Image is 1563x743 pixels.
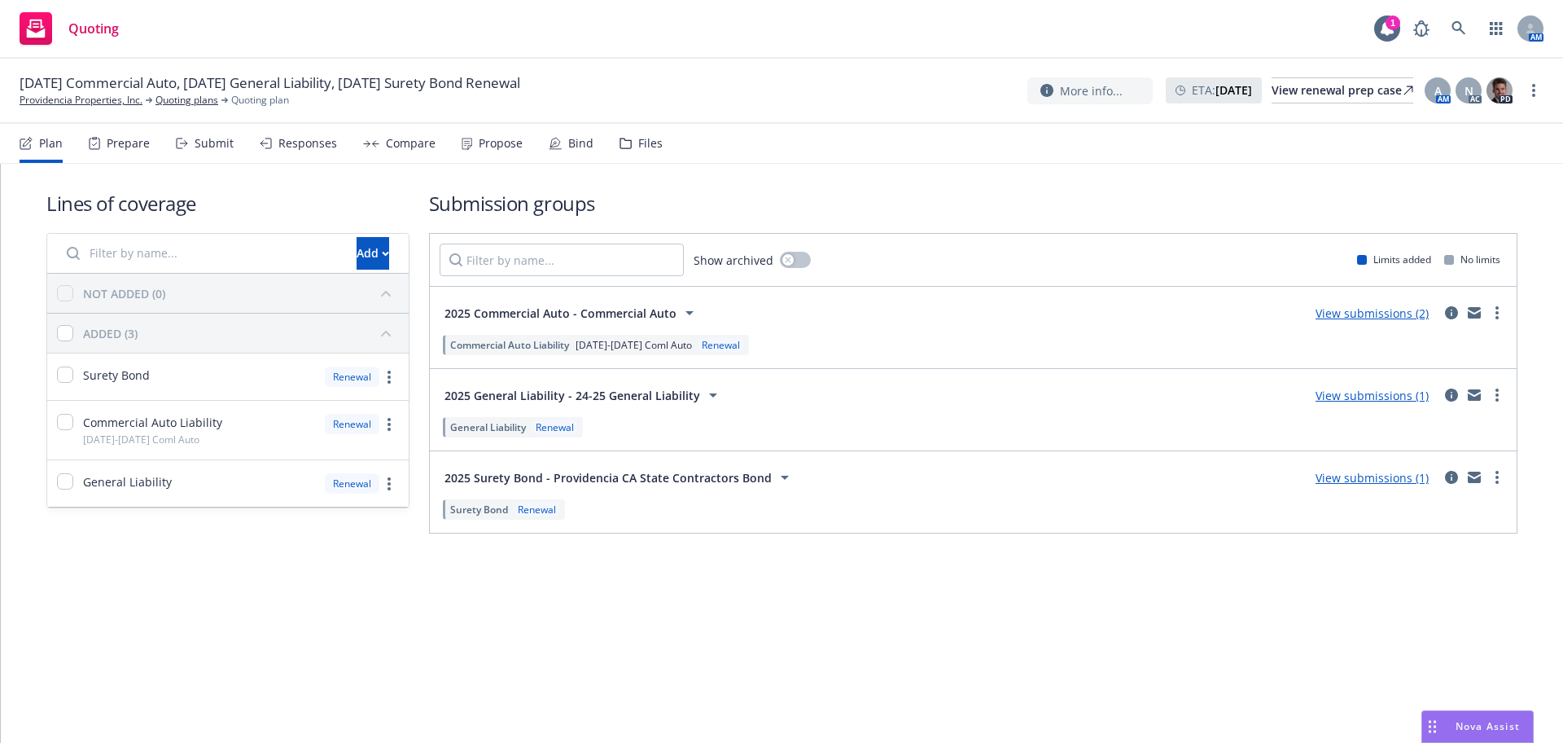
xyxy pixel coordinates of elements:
div: View renewal prep case [1272,78,1413,103]
button: NOT ADDED (0) [83,280,399,306]
div: Renewal [325,367,379,387]
span: 2025 Surety Bond - Providencia CA State Contractors Bond [444,469,772,486]
div: Bind [568,137,593,150]
a: more [1487,385,1507,405]
div: Propose [479,137,523,150]
span: 2025 General Liability - 24-25 General Liability [444,387,700,404]
a: more [1487,303,1507,323]
div: Plan [39,137,63,150]
div: Compare [386,137,436,150]
a: more [379,367,399,387]
a: more [379,415,399,434]
span: Nova Assist [1456,719,1520,733]
button: 2025 General Liability - 24-25 General Liability [440,379,728,411]
a: Quoting plans [155,93,218,108]
div: Prepare [107,137,150,150]
span: 2025 Commercial Auto - Commercial Auto [444,305,676,322]
h1: Submission groups [429,190,1517,217]
input: Filter by name... [440,244,684,276]
span: Quoting plan [231,93,289,108]
div: Renewal [698,338,743,352]
button: Add [357,237,389,270]
button: ADDED (3) [83,320,399,346]
div: Add [357,238,389,269]
h1: Lines of coverage [46,190,409,217]
div: No limits [1444,253,1500,266]
div: Files [638,137,663,150]
button: 2025 Commercial Auto - Commercial Auto [440,297,704,329]
a: mail [1464,468,1484,487]
div: Responses [278,137,337,150]
a: mail [1464,385,1484,405]
div: Renewal [325,414,379,434]
strong: [DATE] [1215,82,1252,98]
div: Renewal [514,503,559,517]
div: Drag to move [1422,711,1443,742]
button: More info... [1027,77,1153,104]
span: Show archived [694,252,773,269]
a: more [1524,81,1543,100]
span: Quoting [68,22,119,35]
span: General Liability [450,420,526,434]
a: more [1487,468,1507,487]
span: Surety Bond [450,503,508,517]
div: Limits added [1357,253,1431,266]
img: photo [1486,77,1513,103]
a: Report a Bug [1405,12,1438,45]
button: Nova Assist [1421,710,1534,743]
input: Filter by name... [57,237,347,270]
div: Renewal [325,473,379,494]
div: 1 [1386,15,1400,30]
a: View submissions (2) [1316,306,1429,321]
span: [DATE] Commercial Auto, [DATE] General Liability, [DATE] Surety Bond Renewal [20,73,520,93]
a: Switch app [1480,12,1513,45]
a: Providencia Properties, Inc. [20,93,142,108]
span: Commercial Auto Liability [450,338,569,352]
span: Commercial Auto Liability [83,414,222,431]
span: ETA : [1192,81,1252,99]
span: A [1434,82,1442,99]
span: General Liability [83,473,172,490]
a: Quoting [13,6,125,51]
a: Search [1443,12,1475,45]
a: View submissions (1) [1316,470,1429,486]
span: More info... [1060,82,1123,99]
div: Submit [195,137,234,150]
div: ADDED (3) [83,325,138,342]
a: View submissions (1) [1316,388,1429,403]
span: Surety Bond [83,367,150,384]
div: NOT ADDED (0) [83,285,165,302]
a: circleInformation [1442,468,1461,487]
a: circleInformation [1442,385,1461,405]
span: [DATE]-[DATE] Coml Auto [576,338,692,352]
div: Renewal [532,420,577,434]
button: 2025 Surety Bond - Providencia CA State Contractors Bond [440,461,799,494]
a: mail [1464,303,1484,323]
a: circleInformation [1442,303,1461,323]
a: more [379,474,399,494]
span: N [1464,82,1473,99]
a: View renewal prep case [1272,77,1413,103]
span: [DATE]-[DATE] Coml Auto [83,433,199,446]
